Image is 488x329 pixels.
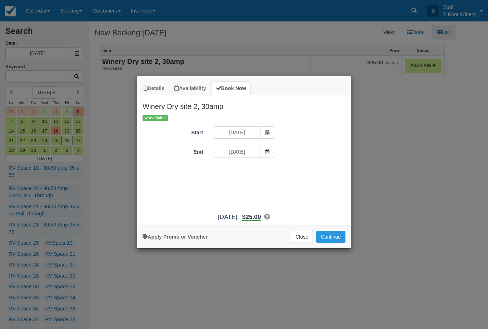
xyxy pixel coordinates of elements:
[316,231,345,243] button: Add to Booking
[291,231,313,243] button: Close
[143,234,208,240] a: Apply Voucher
[137,95,351,221] div: Item Modal
[137,213,351,221] div: :
[137,95,351,114] h2: Winery Dry site 2, 30amp
[139,81,169,95] a: Details
[137,126,208,136] label: Start
[218,213,237,220] span: [DATE]
[143,115,168,121] span: Available
[137,146,208,156] label: End
[211,81,251,95] a: Book Now
[170,81,210,95] a: Availability
[242,213,261,221] b: $25.00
